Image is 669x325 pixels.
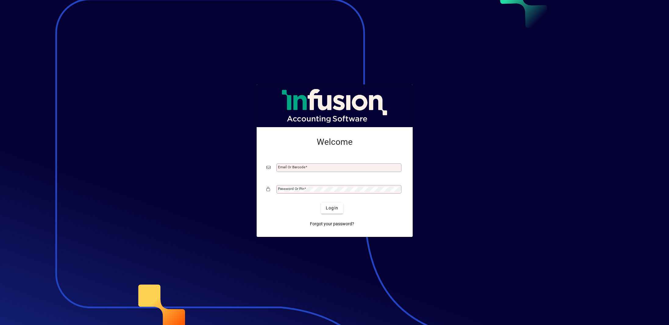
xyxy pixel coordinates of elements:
[266,137,403,147] h2: Welcome
[321,203,343,214] button: Login
[278,165,305,169] mat-label: Email or Barcode
[278,187,304,191] mat-label: Password or Pin
[308,219,357,230] a: Forgot your password?
[310,221,354,227] span: Forgot your password?
[326,205,338,211] span: Login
